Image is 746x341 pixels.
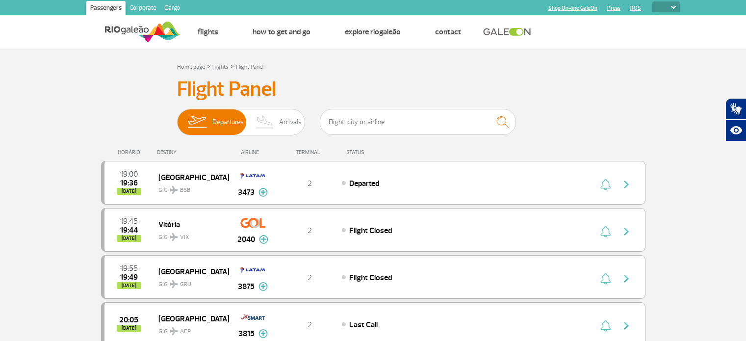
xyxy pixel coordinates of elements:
div: DESTINY [157,149,229,156]
img: sino-painel-voo.svg [600,273,611,285]
span: Vitória [158,218,221,231]
button: Abrir recursos assistivos. [725,120,746,141]
span: Departed [349,179,379,188]
input: Flight, city or airline [320,109,516,135]
img: destiny_airplane.svg [170,233,178,241]
span: Flight Closed [349,273,392,283]
span: 3875 [238,281,255,292]
a: RQS [630,5,641,11]
span: GIG [158,181,221,195]
span: 2025-09-26 19:44:10 [120,227,138,234]
span: 2025-09-26 19:00:00 [120,171,138,178]
img: seta-direita-painel-voo.svg [620,179,632,190]
img: seta-direita-painel-voo.svg [620,273,632,285]
span: 3473 [238,186,255,198]
span: AEP [180,327,191,336]
a: Flights [212,63,229,71]
span: 2025-09-26 19:55:00 [120,265,138,272]
img: mais-info-painel-voo.svg [258,188,268,197]
span: GIG [158,228,221,242]
img: sino-painel-voo.svg [600,226,611,237]
img: destiny_airplane.svg [170,327,178,335]
img: seta-direita-painel-voo.svg [620,320,632,332]
a: Flight Panel [236,63,263,71]
span: 2 [308,179,312,188]
a: Home page [177,63,205,71]
a: Cargo [160,1,184,17]
span: GIG [158,275,221,289]
span: [DATE] [117,282,141,289]
a: > [207,60,210,72]
span: 2 [308,320,312,330]
span: 2040 [237,234,255,245]
span: Arrivals [279,109,302,135]
img: mais-info-painel-voo.svg [258,282,268,291]
div: AIRLINE [229,149,278,156]
a: Passengers [86,1,126,17]
div: Plugin de acessibilidade da Hand Talk. [725,98,746,141]
img: slider-desembarque [251,109,280,135]
span: 2025-09-26 19:45:00 [120,218,138,225]
span: 2025-09-26 20:05:00 [119,316,138,323]
a: Flights [198,27,218,37]
span: 2 [308,273,312,283]
span: Last Call [349,320,378,330]
img: sino-painel-voo.svg [600,320,611,332]
a: How to get and go [253,27,310,37]
span: Flight Closed [349,226,392,236]
a: > [231,60,234,72]
img: mais-info-painel-voo.svg [258,329,268,338]
img: destiny_airplane.svg [170,280,178,288]
span: [DATE] [117,325,141,332]
span: VIX [180,233,189,242]
span: 2025-09-26 19:49:52 [120,274,138,281]
span: 2 [308,226,312,236]
img: slider-embarque [181,109,212,135]
span: GRU [180,280,191,289]
span: Departures [212,109,244,135]
a: Shop On-line GaleOn [548,5,597,11]
span: 3815 [238,328,255,340]
span: [GEOGRAPHIC_DATA] [158,312,221,325]
img: destiny_airplane.svg [170,186,178,194]
a: Contact [435,27,461,37]
a: Explore RIOgaleão [345,27,401,37]
button: Abrir tradutor de língua de sinais. [725,98,746,120]
a: Press [607,5,620,11]
img: seta-direita-painel-voo.svg [620,226,632,237]
span: GIG [158,322,221,336]
div: HORÁRIO [104,149,157,156]
span: [DATE] [117,235,141,242]
img: mais-info-painel-voo.svg [259,235,268,244]
span: [DATE] [117,188,141,195]
div: TERMINAL [278,149,341,156]
div: STATUS [341,149,421,156]
a: Corporate [126,1,160,17]
h3: Flight Panel [177,77,569,102]
span: 2025-09-26 19:36:00 [120,180,138,186]
span: BSB [180,186,190,195]
span: [GEOGRAPHIC_DATA] [158,265,221,278]
img: sino-painel-voo.svg [600,179,611,190]
span: [GEOGRAPHIC_DATA] [158,171,221,184]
